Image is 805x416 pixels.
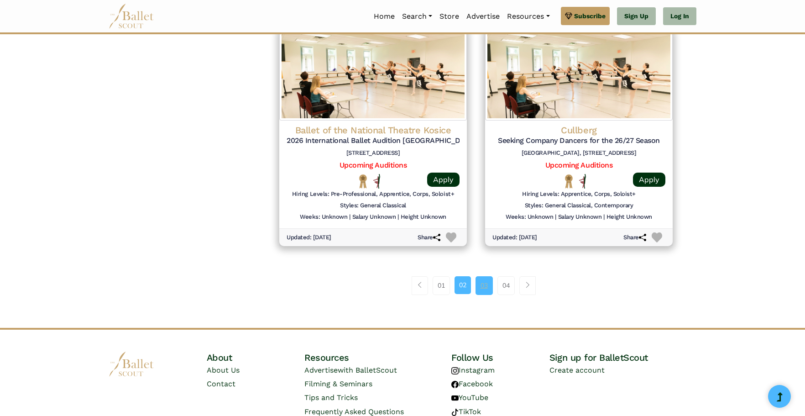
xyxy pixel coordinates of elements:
[340,161,407,169] a: Upcoming Auditions
[338,366,397,374] span: with BalletScout
[492,149,665,157] h6: [GEOGRAPHIC_DATA], [STREET_ADDRESS]
[485,29,673,121] img: Logo
[574,11,606,21] span: Subscribe
[563,174,575,188] img: National
[292,190,454,198] h6: Hiring Levels: Pre-Professional, Apprentice, Corps, Soloist+
[463,7,503,26] a: Advertise
[451,395,459,402] img: youtube logo
[617,7,656,26] a: Sign Up
[207,379,235,388] a: Contact
[451,407,481,416] a: TikTok
[603,213,605,221] h6: |
[525,202,633,210] h6: Styles: General Classical, Contemporary
[401,213,446,221] h6: Height Unknown
[623,234,646,242] h6: Share
[398,7,436,26] a: Search
[652,232,662,243] img: Heart
[300,213,347,221] h6: Weeks: Unknown
[207,366,240,374] a: About Us
[451,393,488,402] a: YouTube
[287,149,460,157] h6: [STREET_ADDRESS]
[579,174,586,189] img: All
[555,213,556,221] h6: |
[373,174,380,189] img: All
[633,173,665,187] a: Apply
[287,136,460,146] h5: 2026 International Ballet Audition [GEOGRAPHIC_DATA]
[397,213,399,221] h6: |
[492,124,665,136] h4: Cullberg
[370,7,398,26] a: Home
[304,407,404,416] a: Frequently Asked Questions
[558,213,601,221] h6: Salary Unknown
[476,276,493,295] a: 03
[549,366,605,374] a: Create account
[451,367,459,374] img: instagram logo
[304,393,358,402] a: Tips and Tricks
[451,379,493,388] a: Facebook
[427,173,460,187] a: Apply
[433,276,450,295] a: 01
[349,213,350,221] h6: |
[446,232,456,243] img: Heart
[279,29,467,121] img: Logo
[561,7,610,25] a: Subscribe
[455,276,471,294] a: 02
[287,124,460,136] h4: Ballet of the National Theatre Kosice
[549,352,696,363] h4: Sign up for BalletScout
[436,7,463,26] a: Store
[304,366,397,374] a: Advertisewith BalletScout
[451,409,459,416] img: tiktok logo
[522,190,636,198] h6: Hiring Levels: Apprentice, Corps, Soloist+
[451,352,549,363] h4: Follow Us
[340,202,406,210] h6: Styles: General Classical
[207,352,305,363] h4: About
[304,352,451,363] h4: Resources
[352,213,396,221] h6: Salary Unknown
[606,213,652,221] h6: Height Unknown
[565,11,572,21] img: gem.svg
[492,136,665,146] h5: Seeking Company Dancers for the 26/27 Season
[545,161,612,169] a: Upcoming Auditions
[412,276,541,295] nav: Page navigation example
[492,234,537,242] h6: Updated: [DATE]
[357,174,369,188] img: National
[503,7,553,26] a: Resources
[497,276,515,295] a: 04
[304,379,372,388] a: Filming & Seminars
[506,213,553,221] h6: Weeks: Unknown
[287,234,331,242] h6: Updated: [DATE]
[663,7,696,26] a: Log In
[418,234,440,242] h6: Share
[451,366,495,374] a: Instagram
[109,352,154,377] img: logo
[451,381,459,388] img: facebook logo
